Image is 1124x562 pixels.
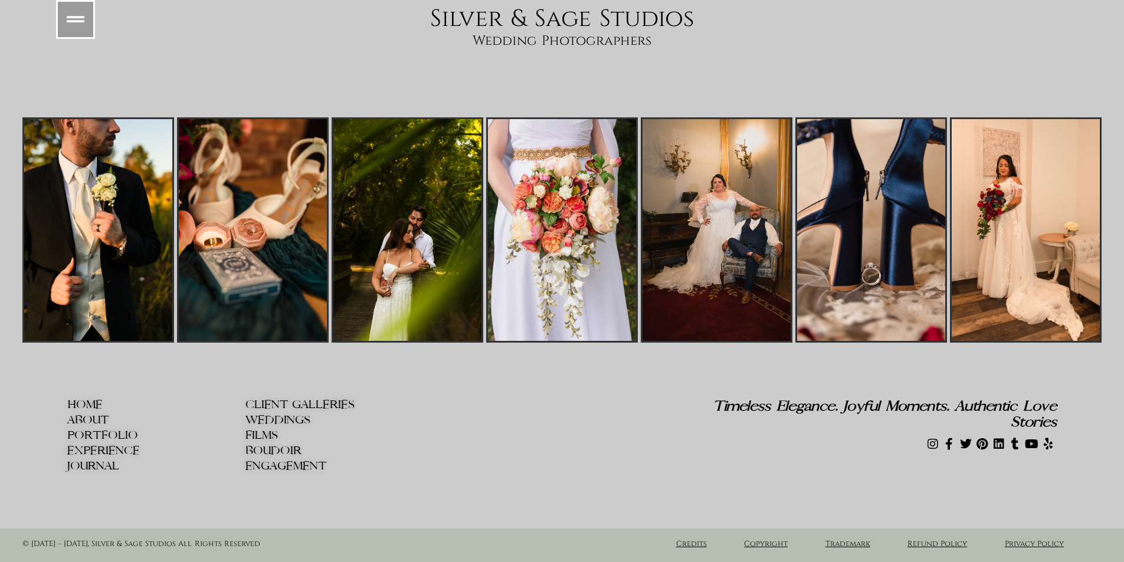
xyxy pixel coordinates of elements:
span: BOUDOIR [245,445,302,457]
span: HOME [67,399,103,411]
span: WEDDINGS [245,414,310,426]
a: ENGAGEMENT [245,460,424,472]
span: ENGAGEMENT [245,460,327,472]
a: Trademark [825,539,870,549]
a: Credits [676,539,707,549]
a: BOUDOIR [245,445,424,457]
a: PORTFOLIO [67,429,245,442]
a: ABOUT [67,414,245,426]
h6: © [DATE] - [DATE], Silver & Sage Studios All Rights Reserved [22,540,486,548]
h2: Timeless Elegance. Joyful Moments. Authentic Love Stories [661,399,1057,430]
span: JOURNAL [67,460,119,472]
span: EXPERIENCE [67,445,140,457]
span: ABOUT [67,414,109,426]
a: Refund Policy [907,539,967,549]
span: PORTFOLIO [67,429,138,442]
a: Copyright [744,539,788,549]
img: Florida Elegant Wedding Photographers [332,117,483,343]
span: CLIENT GALLERIES [245,399,355,411]
span: FILMS [245,429,278,442]
a: WEDDINGS [245,414,424,426]
a: Privacy Policy [1005,539,1064,549]
a: EXPERIENCE [67,445,245,457]
a: HOME [67,399,245,411]
a: JOURNAL [67,460,245,472]
a: FILMS [245,429,424,442]
img: Florida Wedding Photographers [177,117,329,343]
